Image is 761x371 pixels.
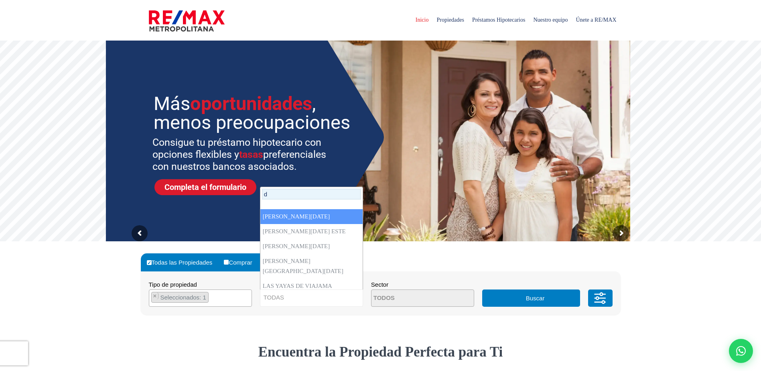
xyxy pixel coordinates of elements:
li: [PERSON_NAME][DATE] [260,239,363,254]
li: LAS YAYAS DE VIAJAMA [260,279,363,294]
span: × [153,292,157,300]
span: × [244,292,247,300]
input: Comprar [224,260,229,265]
span: Tipo de propiedad [149,281,197,288]
span: Únete a RE/MAX [572,8,620,32]
li: [PERSON_NAME][DATE] ESTE [260,224,363,239]
span: Inicio [412,8,433,32]
span: Seleccionados: 1 [160,294,208,301]
span: TODAS [260,289,363,307]
span: Propiedades [432,8,468,32]
button: Remove item [152,292,159,300]
img: remax-metropolitana-logo [149,9,225,33]
strong: Encuentra la Propiedad Perfecta para Ti [258,344,503,360]
button: Buscar [482,289,580,307]
input: Todas las Propiedades [147,260,152,265]
span: Sector [371,281,388,288]
span: Préstamos Hipotecarios [468,8,530,32]
span: Nuestro equipo [529,8,572,32]
textarea: Search [149,290,154,307]
textarea: Search [371,290,449,307]
button: Remove all items [243,292,248,300]
label: Todas las Propiedades [145,253,221,271]
span: TODAS [260,292,363,303]
li: CASA O SOLAR [151,292,209,303]
label: Comprar [222,253,260,271]
input: Search [262,189,361,200]
li: [PERSON_NAME][DATE] [260,209,363,224]
li: [PERSON_NAME][GEOGRAPHIC_DATA][DATE] [260,254,363,279]
span: TODAS [264,294,284,301]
